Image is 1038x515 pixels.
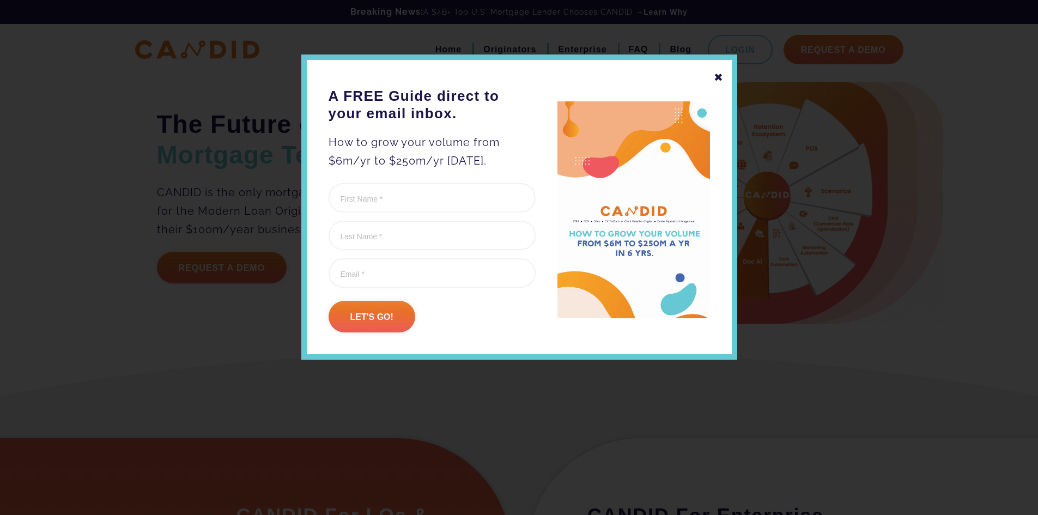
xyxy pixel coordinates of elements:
[329,301,415,332] input: Let's go!
[329,87,536,122] h3: A FREE Guide direct to your email inbox.
[329,183,536,213] input: First Name *
[557,101,710,319] img: A FREE Guide direct to your email inbox.
[329,258,536,288] input: Email *
[329,133,536,170] p: How to grow your volume from $6m/yr to $250m/yr [DATE].
[329,221,536,250] input: Last Name *
[714,68,724,87] div: ✖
